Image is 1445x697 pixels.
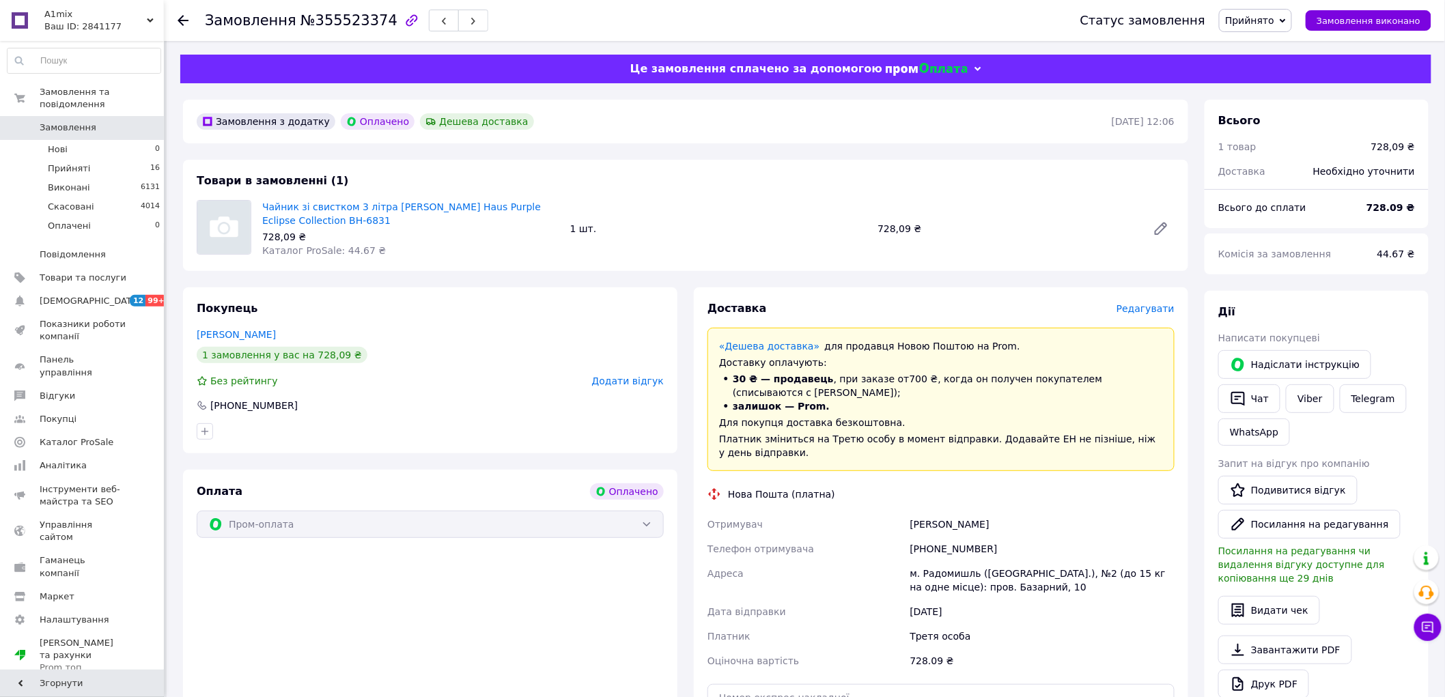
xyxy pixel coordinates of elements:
[40,390,75,402] span: Відгуки
[707,655,799,666] span: Оціночна вартість
[1340,384,1407,413] a: Telegram
[48,143,68,156] span: Нові
[707,302,767,315] span: Доставка
[40,318,126,343] span: Показники роботи компанії
[197,347,367,363] div: 1 замовлення у вас на 728,09 ₴
[1117,303,1175,314] span: Редагувати
[40,483,126,508] span: Інструменти веб-майстра та SEO
[1218,510,1401,539] button: Посилання на редагування
[262,230,559,244] div: 728,09 ₴
[40,122,96,134] span: Замовлення
[1218,476,1358,504] a: Подивитися відгук
[707,606,786,617] span: Дата відправки
[40,413,76,425] span: Покупці
[197,201,251,254] img: Чайник зі свистком 3 літра Berlinger Haus Purple Eclipse Collection BH-6831
[40,637,126,674] span: [PERSON_NAME] та рахунки
[141,182,160,194] span: 6131
[40,272,126,284] span: Товари та послуги
[8,48,160,73] input: Пошук
[908,561,1177,599] div: м. Радомишль ([GEOGRAPHIC_DATA].), №2 (до 15 кг на одне місце): пров. Базарний, 10
[48,182,90,194] span: Виконані
[872,219,1142,238] div: 728,09 ₴
[197,174,349,187] span: Товари в замовленні (1)
[719,339,1163,353] div: для продавця Новою Поштою на Prom.
[1225,15,1274,26] span: Прийнято
[197,485,242,498] span: Оплата
[209,399,299,412] div: [PHONE_NUMBER]
[733,401,830,412] span: залишок — Prom.
[141,201,160,213] span: 4014
[908,624,1177,649] div: Третя особа
[130,295,145,307] span: 12
[262,245,386,256] span: Каталог ProSale: 44.67 ₴
[707,631,750,642] span: Платник
[40,86,164,111] span: Замовлення та повідомлення
[1218,458,1370,469] span: Запит на відгук про компанію
[719,432,1163,459] div: Платник зміниться на Третю особу в момент відправки. Додавайте ЕН не пізніше, ніж у день відправки.
[908,537,1177,561] div: [PHONE_NUMBER]
[1218,114,1261,127] span: Всього
[1218,384,1280,413] button: Чат
[48,201,94,213] span: Скасовані
[40,436,113,449] span: Каталог ProSale
[707,519,763,530] span: Отримувач
[341,113,415,130] div: Оплачено
[300,12,397,29] span: №355523374
[210,375,278,386] span: Без рейтингу
[48,162,90,175] span: Прийняті
[719,372,1163,399] li: , при заказе от 700 ₴ , когда он получен покупателем (списываются с [PERSON_NAME]);
[1286,384,1334,413] a: Viber
[1371,140,1415,154] div: 728,09 ₴
[197,302,258,315] span: Покупець
[725,487,839,501] div: Нова Пошта (платна)
[150,162,160,175] span: 16
[48,220,91,232] span: Оплачені
[155,143,160,156] span: 0
[420,113,533,130] div: Дешева доставка
[1080,14,1206,27] div: Статус замовлення
[155,220,160,232] span: 0
[197,329,276,340] a: [PERSON_NAME]
[40,248,106,261] span: Повідомлення
[1218,545,1385,584] span: Посилання на редагування чи видалення відгуку доступне для копіювання ще 29 днів
[1147,215,1175,242] a: Редагувати
[733,373,834,384] span: 30 ₴ — продавець
[1218,418,1290,446] a: WhatsApp
[40,591,74,603] span: Маркет
[40,354,126,378] span: Панель управління
[1218,305,1235,318] span: Дії
[1218,166,1265,177] span: Доставка
[1218,636,1352,664] a: Завантажити PDF
[592,375,664,386] span: Додати відгук
[40,295,141,307] span: [DEMOGRAPHIC_DATA]
[886,63,968,76] img: evopay logo
[197,113,335,130] div: Замовлення з додатку
[719,416,1163,429] div: Для покупця доставка безкоштовна.
[40,519,126,543] span: Управління сайтом
[908,512,1177,537] div: [PERSON_NAME]
[1218,350,1371,379] button: Надіслати інструкцію
[630,62,882,75] span: Це замовлення сплачено за допомогою
[205,12,296,29] span: Замовлення
[178,14,188,27] div: Повернутися назад
[40,614,109,626] span: Налаштування
[1218,248,1332,259] span: Комісія за замовлення
[908,649,1177,673] div: 728.09 ₴
[719,341,819,352] a: «Дешева доставка»
[908,599,1177,624] div: [DATE]
[1305,156,1423,186] div: Необхідно уточнити
[1414,614,1442,641] button: Чат з покупцем
[1306,10,1431,31] button: Замовлення виконано
[707,543,814,554] span: Телефон отримувача
[40,662,126,674] div: Prom топ
[1317,16,1420,26] span: Замовлення виконано
[719,356,1163,369] div: Доставку оплачують:
[1218,596,1320,625] button: Видати чек
[590,483,664,500] div: Оплачено
[262,201,541,226] a: Чайник зі свистком 3 літра [PERSON_NAME] Haus Purple Eclipse Collection BH-6831
[40,459,87,472] span: Аналітика
[44,8,147,20] span: А1mix
[1218,332,1320,343] span: Написати покупцеві
[1112,116,1175,127] time: [DATE] 12:06
[1377,248,1415,259] span: 44.67 ₴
